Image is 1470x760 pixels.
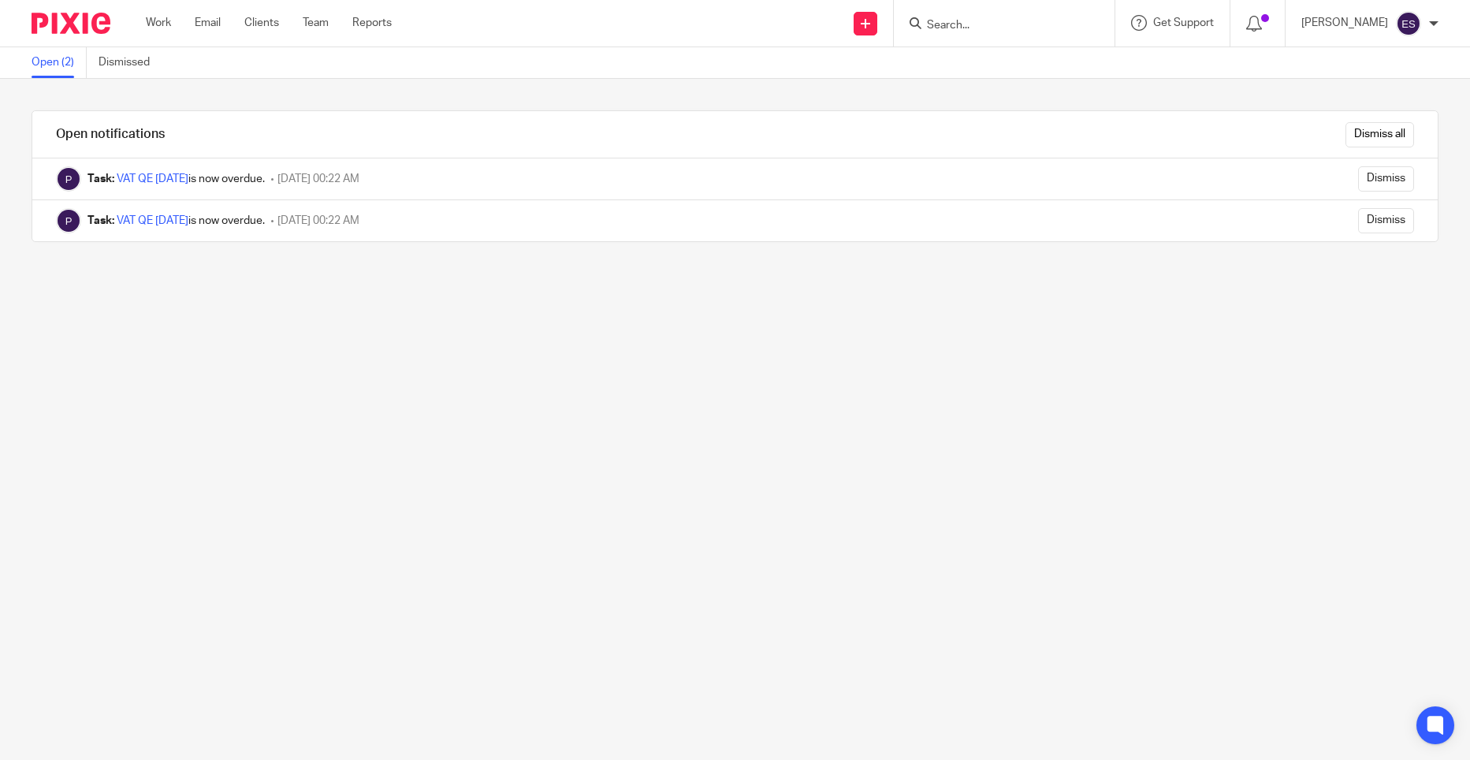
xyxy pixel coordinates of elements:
div: is now overdue. [87,213,265,229]
a: Email [195,15,221,31]
span: [DATE] 00:22 AM [277,173,359,184]
a: Open (2) [32,47,87,78]
span: [DATE] 00:22 AM [277,215,359,226]
input: Search [925,19,1067,33]
a: Reports [352,15,392,31]
h1: Open notifications [56,126,165,143]
a: VAT QE [DATE] [117,215,188,226]
img: Pixie [56,208,81,233]
input: Dismiss [1358,208,1414,233]
b: Task: [87,173,114,184]
img: Pixie [32,13,110,34]
input: Dismiss [1358,166,1414,192]
div: is now overdue. [87,171,265,187]
a: Team [303,15,329,31]
a: Dismissed [99,47,162,78]
span: Get Support [1153,17,1214,28]
input: Dismiss all [1345,122,1414,147]
a: Work [146,15,171,31]
b: Task: [87,215,114,226]
a: VAT QE [DATE] [117,173,188,184]
a: Clients [244,15,279,31]
img: Pixie [56,166,81,192]
img: svg%3E [1396,11,1421,36]
p: [PERSON_NAME] [1301,15,1388,31]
